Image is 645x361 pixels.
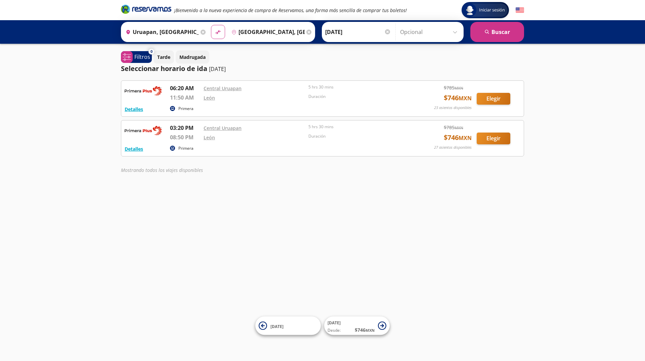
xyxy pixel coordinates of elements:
a: Central Uruapan [204,85,242,92]
p: Duración [308,133,410,139]
button: Detalles [125,106,143,113]
span: [DATE] [328,320,341,326]
p: Primera [178,145,193,151]
img: RESERVAMOS [125,84,162,98]
button: [DATE] [255,317,321,335]
button: Madrugada [176,50,209,64]
a: Brand Logo [121,4,171,16]
i: Brand Logo [121,4,171,14]
button: Tarde [154,50,174,64]
p: 5 hrs 30 mins [308,84,410,90]
p: Seleccionar horario de ida [121,64,207,74]
span: [DATE] [270,323,284,329]
button: Detalles [125,145,143,152]
span: Iniciar sesión [476,7,508,13]
span: 0 [150,49,153,55]
input: Buscar Destino [229,24,305,40]
span: Desde: [328,327,341,333]
span: $ 746 [444,133,472,143]
em: Mostrando todos los viajes disponibles [121,167,203,173]
span: $ 746 [444,93,472,103]
button: Elegir [477,93,510,105]
input: Buscar Origen [123,24,199,40]
small: MXN [455,85,463,91]
p: 08:50 PM [170,133,200,141]
span: $ 746 [355,326,375,333]
button: English [516,6,524,14]
em: ¡Bienvenido a la nueva experiencia de compra de Reservamos, una forma más sencilla de comprar tus... [174,7,407,13]
button: [DATE]Desde:$746MXN [324,317,390,335]
a: Central Uruapan [204,125,242,131]
p: Madrugada [179,53,206,61]
small: MXN [455,125,463,130]
p: [DATE] [209,65,226,73]
p: 06:20 AM [170,84,200,92]
p: Primera [178,106,193,112]
small: MXN [459,134,472,142]
a: León [204,134,215,141]
a: León [204,95,215,101]
p: Tarde [157,53,170,61]
span: $ 785 [444,84,463,91]
input: Opcional [400,24,460,40]
p: 11:50 AM [170,94,200,102]
p: 03:20 PM [170,124,200,132]
input: Elegir Fecha [325,24,391,40]
img: RESERVAMOS [125,124,162,137]
p: 23 asientos disponibles [434,105,472,111]
span: $ 785 [444,124,463,131]
button: 0Filtros [121,51,152,63]
button: Buscar [470,22,524,42]
p: 5 hrs 30 mins [308,124,410,130]
p: Filtros [134,53,150,61]
button: Elegir [477,133,510,144]
p: Duración [308,94,410,100]
p: 27 asientos disponibles [434,145,472,150]
small: MXN [459,95,472,102]
small: MXN [365,328,375,333]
